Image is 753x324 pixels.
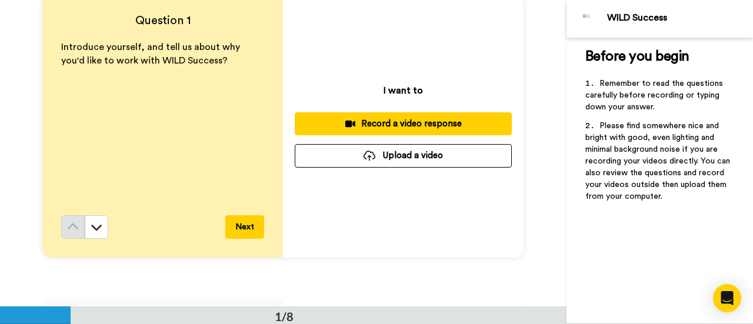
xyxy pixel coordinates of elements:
[295,112,512,135] button: Record a video response
[585,79,725,111] span: Remember to read the questions carefully before recording or typing down your answer.
[585,122,732,201] span: Please find somewhere nice and bright with good, even lighting and minimal background noise if yo...
[607,12,752,24] div: WILD Success
[573,5,601,33] img: Profile Image
[61,12,264,29] h4: Question 1
[225,215,264,239] button: Next
[295,144,512,167] button: Upload a video
[713,284,741,312] div: Open Intercom Messenger
[585,49,689,64] span: Before you begin
[384,83,423,98] p: I want to
[304,118,502,130] div: Record a video response
[61,42,242,65] span: Introduce yourself, and tell us about why you'd like to work with WILD Success?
